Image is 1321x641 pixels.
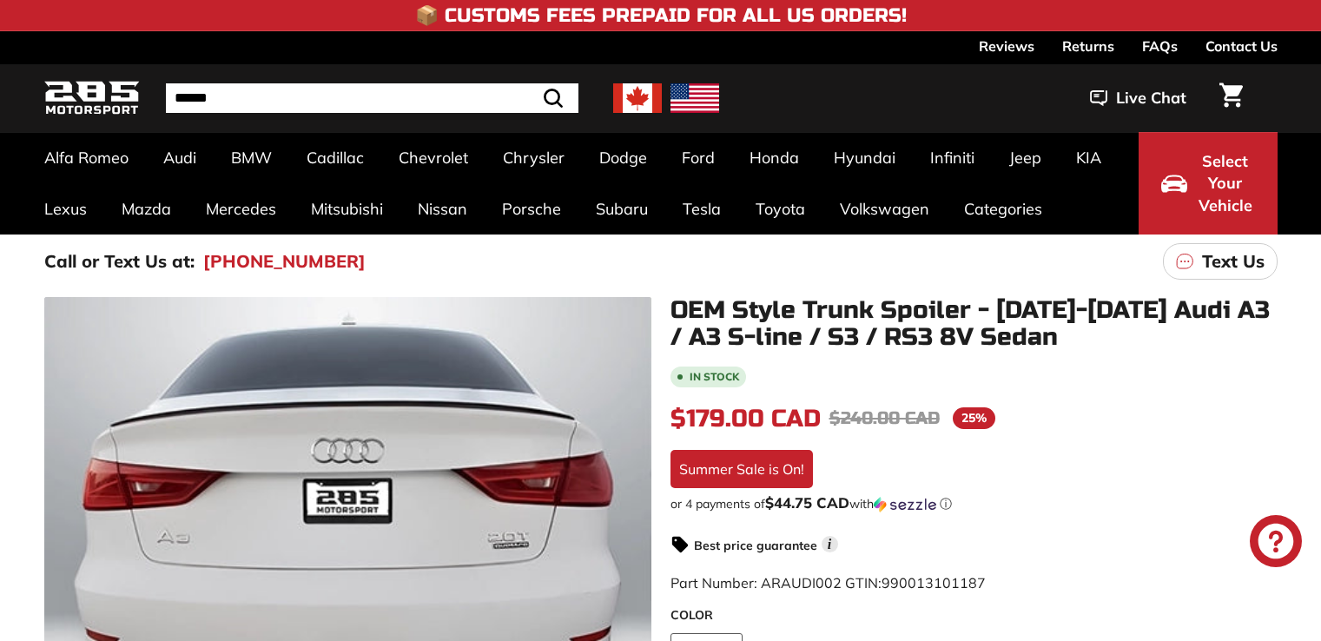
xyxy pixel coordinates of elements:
[822,536,838,552] span: i
[665,183,738,235] a: Tesla
[690,372,739,382] b: In stock
[415,5,907,26] h4: 📦 Customs Fees Prepaid for All US Orders!
[1245,515,1307,572] inbox-online-store-chat: Shopify online store chat
[582,132,664,183] a: Dodge
[166,83,578,113] input: Search
[829,407,940,429] span: $240.00 CAD
[1202,248,1265,274] p: Text Us
[44,248,195,274] p: Call or Text Us at:
[882,574,986,591] span: 990013101187
[27,132,146,183] a: Alfa Romeo
[913,132,992,183] a: Infiniti
[738,183,822,235] a: Toyota
[670,495,1278,512] div: or 4 payments of with
[947,183,1060,235] a: Categories
[294,183,400,235] a: Mitsubishi
[44,78,140,119] img: Logo_285_Motorsport_areodynamics_components
[203,248,366,274] a: [PHONE_NUMBER]
[732,132,816,183] a: Honda
[1209,69,1253,128] a: Cart
[874,497,936,512] img: Sezzle
[485,132,582,183] a: Chrysler
[953,407,995,429] span: 25%
[816,132,913,183] a: Hyundai
[694,538,817,553] strong: Best price guarantee
[670,495,1278,512] div: or 4 payments of$44.75 CADwithSezzle Click to learn more about Sezzle
[664,132,732,183] a: Ford
[992,132,1059,183] a: Jeep
[400,183,485,235] a: Nissan
[765,493,849,512] span: $44.75 CAD
[289,132,381,183] a: Cadillac
[214,132,289,183] a: BMW
[1067,76,1209,120] button: Live Chat
[670,450,813,488] div: Summer Sale is On!
[822,183,947,235] a: Volkswagen
[578,183,665,235] a: Subaru
[1196,150,1255,217] span: Select Your Vehicle
[1062,31,1114,61] a: Returns
[979,31,1034,61] a: Reviews
[1059,132,1119,183] a: KIA
[188,183,294,235] a: Mercedes
[1116,87,1186,109] span: Live Chat
[27,183,104,235] a: Lexus
[670,297,1278,351] h1: OEM Style Trunk Spoiler - [DATE]-[DATE] Audi A3 / A3 S-line / S3 / RS3 8V Sedan
[381,132,485,183] a: Chevrolet
[146,132,214,183] a: Audi
[485,183,578,235] a: Porsche
[104,183,188,235] a: Mazda
[1205,31,1278,61] a: Contact Us
[1142,31,1178,61] a: FAQs
[670,574,986,591] span: Part Number: ARAUDI002 GTIN:
[1163,243,1278,280] a: Text Us
[670,606,1278,624] label: COLOR
[1139,132,1278,235] button: Select Your Vehicle
[670,404,821,433] span: $179.00 CAD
